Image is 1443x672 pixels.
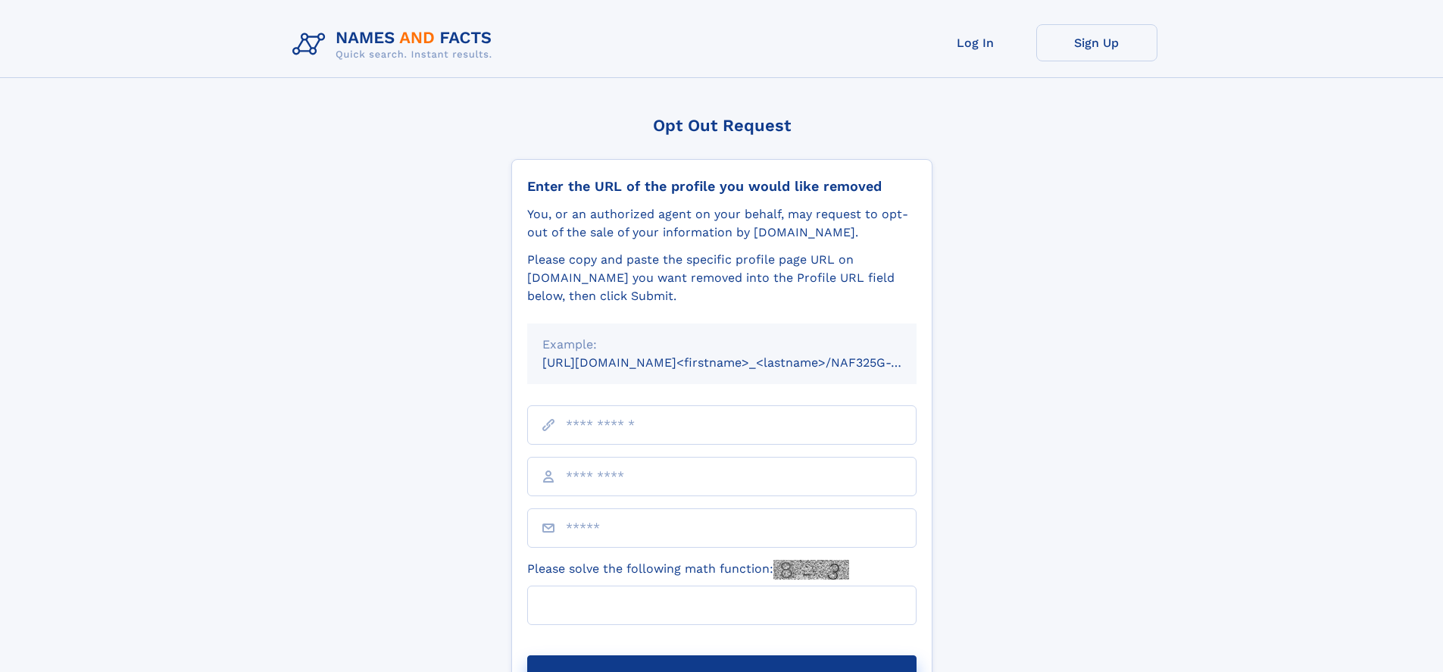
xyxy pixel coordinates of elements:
[286,24,504,65] img: Logo Names and Facts
[915,24,1036,61] a: Log In
[527,205,917,242] div: You, or an authorized agent on your behalf, may request to opt-out of the sale of your informatio...
[527,178,917,195] div: Enter the URL of the profile you would like removed
[542,336,901,354] div: Example:
[542,355,945,370] small: [URL][DOMAIN_NAME]<firstname>_<lastname>/NAF325G-xxxxxxxx
[527,251,917,305] div: Please copy and paste the specific profile page URL on [DOMAIN_NAME] you want removed into the Pr...
[527,560,849,580] label: Please solve the following math function:
[511,116,932,135] div: Opt Out Request
[1036,24,1157,61] a: Sign Up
